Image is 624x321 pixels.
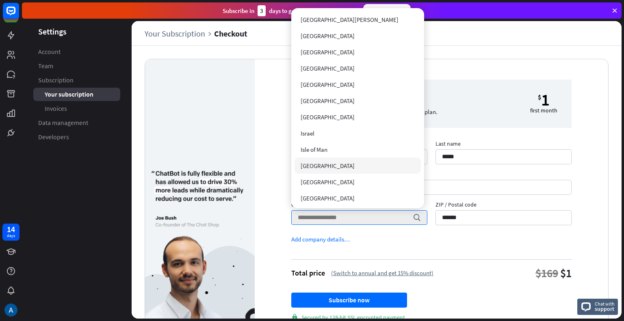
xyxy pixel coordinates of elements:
[331,269,433,277] div: (Switch to annual and get 15% discount)
[214,29,247,38] div: Checkout
[413,213,421,222] i: search
[301,32,355,40] span: [GEOGRAPHIC_DATA]
[301,129,314,137] span: Israel
[301,65,355,72] span: [GEOGRAPHIC_DATA]
[435,201,572,210] span: ZIP / Postal code
[33,59,120,73] a: Team
[541,93,550,107] div: 1
[298,211,409,224] input: Country search
[535,266,558,280] div: $169
[301,178,355,186] span: [GEOGRAPHIC_DATA]
[291,170,572,180] span: Credit Card
[297,180,565,194] iframe: Billing information
[560,266,572,280] div: $1
[33,130,120,144] a: Developers
[291,314,572,321] div: Secured by 128-bit SSL encrypted payment
[33,45,120,58] a: Account
[435,149,572,164] input: Last name
[291,293,407,308] button: Subscribe now
[7,233,15,239] div: days
[291,201,427,210] span: Country
[145,29,214,38] a: Your Subscription
[435,140,572,149] span: Last name
[595,300,615,308] span: Chat with
[45,104,67,113] span: Invoices
[33,73,120,87] a: Subscription
[301,16,399,24] span: [GEOGRAPHIC_DATA][PERSON_NAME]
[33,116,120,129] a: Data management
[22,26,132,37] header: Settings
[530,107,557,114] div: first month
[301,113,355,121] span: [GEOGRAPHIC_DATA]
[38,133,69,141] span: Developers
[301,162,355,170] span: [GEOGRAPHIC_DATA]
[258,5,266,16] div: 3
[301,48,355,56] span: [GEOGRAPHIC_DATA]
[301,194,355,202] span: [GEOGRAPHIC_DATA]
[301,81,355,88] span: [GEOGRAPHIC_DATA]
[291,268,325,278] div: Total price
[38,47,61,56] span: Account
[301,146,327,153] span: Isle of Man
[223,5,357,16] div: Subscribe in days to get your first month for $1
[38,76,74,84] span: Subscription
[291,314,298,321] i: lock
[6,3,31,28] button: Open LiveChat chat widget
[7,226,15,233] div: 14
[301,97,355,105] span: [GEOGRAPHIC_DATA]
[435,210,572,225] input: ZIP / Postal code
[38,62,53,70] span: Team
[538,93,541,107] small: $
[595,305,615,312] span: support
[45,90,93,99] span: Your subscription
[2,224,19,241] a: 14 days
[363,4,411,17] div: Subscribe now
[38,118,88,127] span: Data management
[291,235,350,243] div: Add company details…
[33,102,120,115] a: Invoices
